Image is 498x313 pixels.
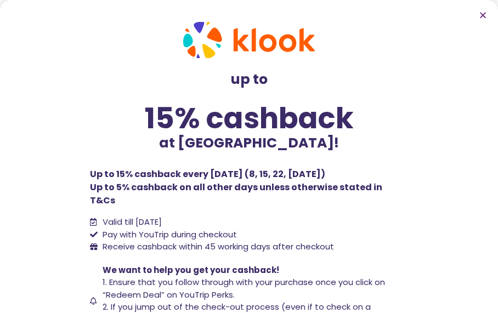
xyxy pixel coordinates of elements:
span: Valid till [DATE] [100,216,162,229]
span: Receive cashback within 45 working days after checkout [100,241,334,253]
span: Pay with YouTrip during checkout [100,229,237,241]
p: at [GEOGRAPHIC_DATA]! [90,133,408,153]
span: 1. Ensure that you follow through with your purchase once you click on “Redeem Deal” on YouTrip P... [103,276,385,300]
span: We want to help you get your cashback! [103,264,279,276]
p: up to [90,69,408,90]
p: Up to 15% cashback every [DATE] (8, 15, 22, [DATE]) Up to 5% cashback on all other days unless ot... [90,168,408,207]
div: 15% cashback [90,104,408,133]
a: Close [479,11,487,19]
